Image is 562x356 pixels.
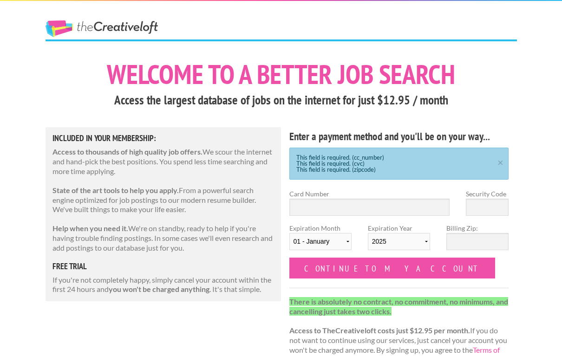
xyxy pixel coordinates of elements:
[46,91,517,109] h3: Access the largest database of jobs on the internet for just $12.95 / month
[52,275,274,295] p: If you're not completely happy, simply cancel your account within the first 24 hours and . It's t...
[368,233,430,250] select: Expiration Year
[289,297,508,316] strong: There is absolutely no contract, no commitment, no minimums, and cancelling just takes two clicks.
[466,189,509,199] label: Security Code
[289,258,496,278] input: Continue to my account
[289,326,470,335] strong: Access to TheCreativeloft costs just $12.95 per month.
[52,224,274,252] p: We're on standby, ready to help if you're having trouble finding postings. In some cases we'll ev...
[46,20,158,37] a: The Creative Loft
[109,285,209,293] strong: you won't be charged anything
[289,129,509,144] h4: Enter a payment method and you'll be on your way...
[446,223,509,233] label: Billing Zip:
[368,223,430,258] label: Expiration Year
[495,158,506,164] a: ×
[46,61,517,88] h1: Welcome to a better job search
[289,223,352,258] label: Expiration Month
[289,233,352,250] select: Expiration Month
[52,186,179,194] strong: State of the art tools to help you apply.
[289,189,450,199] label: Card Number
[52,147,203,156] strong: Access to thousands of high quality job offers.
[52,224,128,233] strong: Help when you need it.
[52,134,274,142] h5: Included in Your Membership:
[52,186,274,214] p: From a powerful search engine optimized for job postings to our modern resume builder. We've buil...
[52,262,274,271] h5: free trial
[52,147,274,176] p: We scour the internet and hand-pick the best positions. You spend less time searching and more ti...
[289,148,509,180] div: This field is required. (cc_number) This field is required. (cvc) This field is required. (zipcode)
